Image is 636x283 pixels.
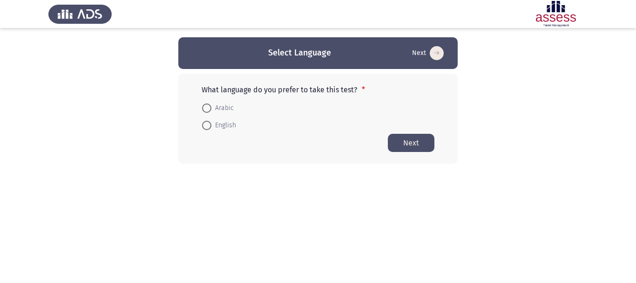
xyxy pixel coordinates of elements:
[409,46,447,61] button: Start assessment
[48,1,112,27] img: Assess Talent Management logo
[524,1,588,27] img: Assessment logo of ASSESS Focus 4 Module Assessment (EN/AR) (Basic - IB)
[202,85,434,94] p: What language do you prefer to take this test?
[388,134,434,152] button: Start assessment
[268,47,331,59] h3: Select Language
[211,120,236,131] span: English
[211,103,234,114] span: Arabic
